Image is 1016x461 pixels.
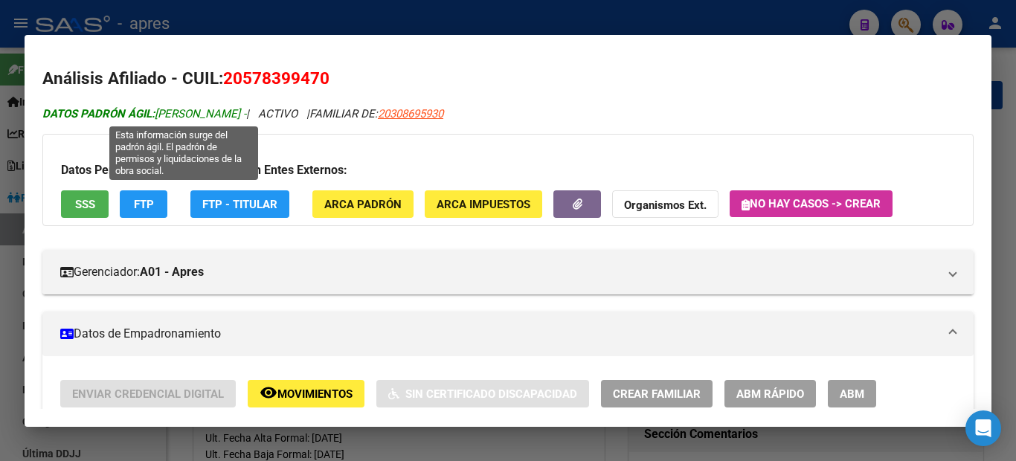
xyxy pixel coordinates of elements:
[140,263,204,281] strong: A01 - Apres
[60,380,236,407] button: Enviar Credencial Digital
[730,190,893,217] button: No hay casos -> Crear
[425,190,542,218] button: ARCA Impuestos
[601,380,713,407] button: Crear Familiar
[378,107,443,120] span: 20308695930
[613,387,701,401] span: Crear Familiar
[72,387,224,401] span: Enviar Credencial Digital
[324,198,402,211] span: ARCA Padrón
[202,198,277,211] span: FTP - Titular
[42,66,974,91] h2: Análisis Afiliado - CUIL:
[724,380,816,407] button: ABM Rápido
[405,387,577,401] span: Sin Certificado Discapacidad
[277,387,353,401] span: Movimientos
[60,325,938,343] mat-panel-title: Datos de Empadronamiento
[42,250,974,294] mat-expansion-panel-header: Gerenciador:A01 - Apres
[223,68,329,88] span: 20578399470
[437,198,530,211] span: ARCA Impuestos
[312,190,414,218] button: ARCA Padrón
[248,380,364,407] button: Movimientos
[42,107,155,120] strong: DATOS PADRÓN ÁGIL:
[376,380,589,407] button: Sin Certificado Discapacidad
[624,199,707,212] strong: Organismos Ext.
[828,380,876,407] button: ABM
[42,312,974,356] mat-expansion-panel-header: Datos de Empadronamiento
[60,263,938,281] mat-panel-title: Gerenciador:
[120,190,167,218] button: FTP
[61,190,109,218] button: SSS
[42,107,443,120] i: | ACTIVO |
[190,190,289,218] button: FTP - Titular
[612,190,718,218] button: Organismos Ext.
[75,198,95,211] span: SSS
[61,161,955,179] h3: Datos Personales y Afiliatorios según Entes Externos:
[840,387,864,401] span: ABM
[736,387,804,401] span: ABM Rápido
[742,197,881,210] span: No hay casos -> Crear
[134,198,154,211] span: FTP
[42,107,246,120] span: [PERSON_NAME] -
[260,384,277,402] mat-icon: remove_red_eye
[309,107,443,120] span: FAMILIAR DE:
[965,410,1001,446] div: Open Intercom Messenger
